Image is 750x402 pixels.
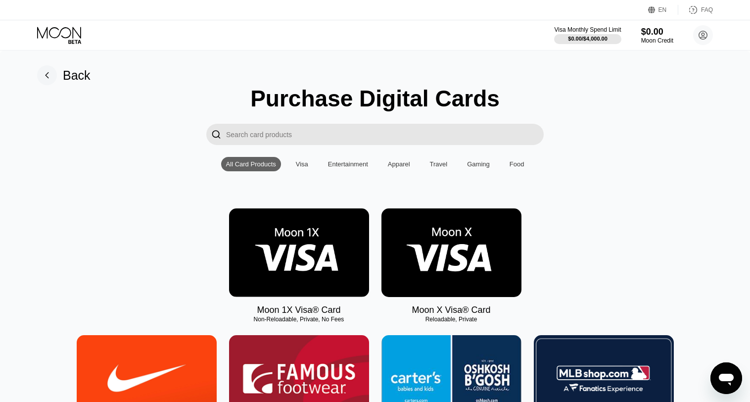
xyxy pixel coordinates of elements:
[641,27,673,44] div: $0.00Moon Credit
[383,157,415,171] div: Apparel
[388,160,410,168] div: Apparel
[568,36,608,42] div: $0.00 / $4,000.00
[229,316,369,323] div: Non-Reloadable, Private, No Fees
[425,157,453,171] div: Travel
[510,160,524,168] div: Food
[554,26,621,44] div: Visa Monthly Spend Limit$0.00/$4,000.00
[226,124,544,145] input: Search card products
[37,65,91,85] div: Back
[505,157,529,171] div: Food
[430,160,448,168] div: Travel
[221,157,281,171] div: All Card Products
[291,157,313,171] div: Visa
[296,160,308,168] div: Visa
[250,85,500,112] div: Purchase Digital Cards
[462,157,495,171] div: Gaming
[641,27,673,37] div: $0.00
[412,305,490,315] div: Moon X Visa® Card
[554,26,621,33] div: Visa Monthly Spend Limit
[226,160,276,168] div: All Card Products
[658,6,667,13] div: EN
[701,6,713,13] div: FAQ
[710,362,742,394] iframe: Button to launch messaging window
[206,124,226,145] div: 
[467,160,490,168] div: Gaming
[641,37,673,44] div: Moon Credit
[381,316,521,323] div: Reloadable, Private
[63,68,91,83] div: Back
[323,157,373,171] div: Entertainment
[678,5,713,15] div: FAQ
[648,5,678,15] div: EN
[211,129,221,140] div: 
[257,305,340,315] div: Moon 1X Visa® Card
[328,160,368,168] div: Entertainment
